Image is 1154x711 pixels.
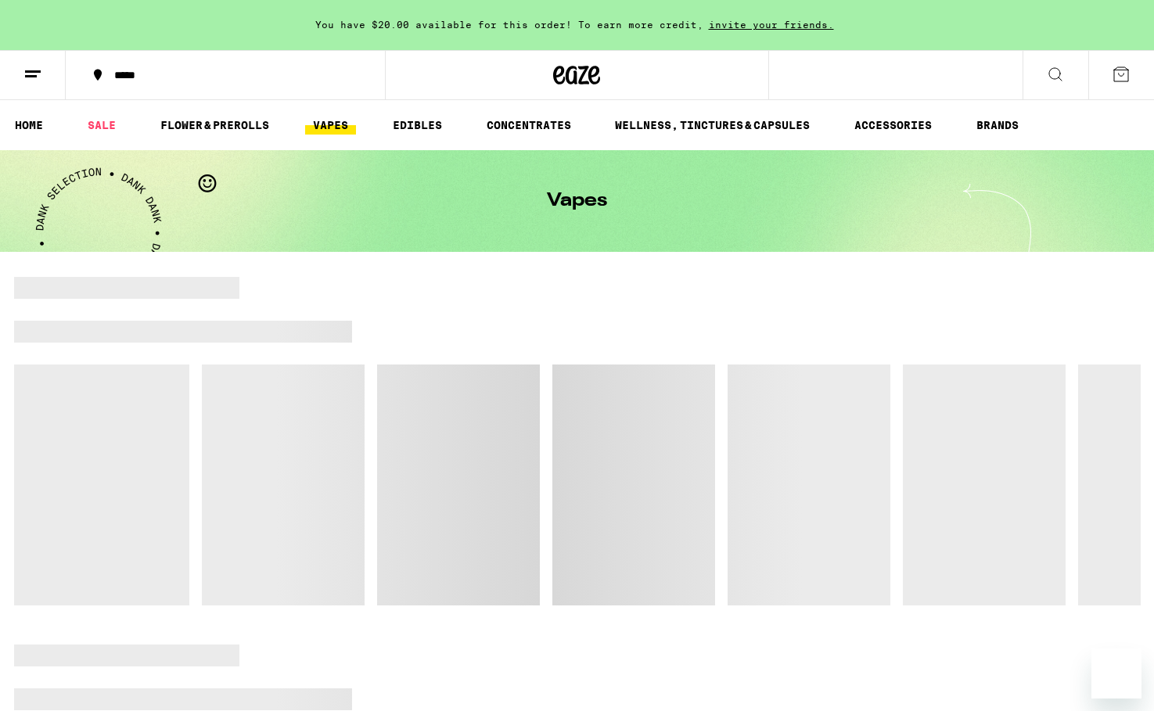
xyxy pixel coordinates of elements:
a: HOME [7,116,51,135]
a: CONCENTRATES [479,116,579,135]
a: FLOWER & PREROLLS [153,116,277,135]
a: EDIBLES [385,116,450,135]
a: BRANDS [969,116,1026,135]
iframe: Button to launch messaging window [1091,648,1141,698]
h1: Vapes [547,192,607,210]
a: WELLNESS, TINCTURES & CAPSULES [607,116,818,135]
span: You have $20.00 available for this order! To earn more credit, [315,20,703,30]
a: SALE [80,116,124,135]
a: VAPES [305,116,356,135]
span: invite your friends. [703,20,839,30]
a: ACCESSORIES [847,116,940,135]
